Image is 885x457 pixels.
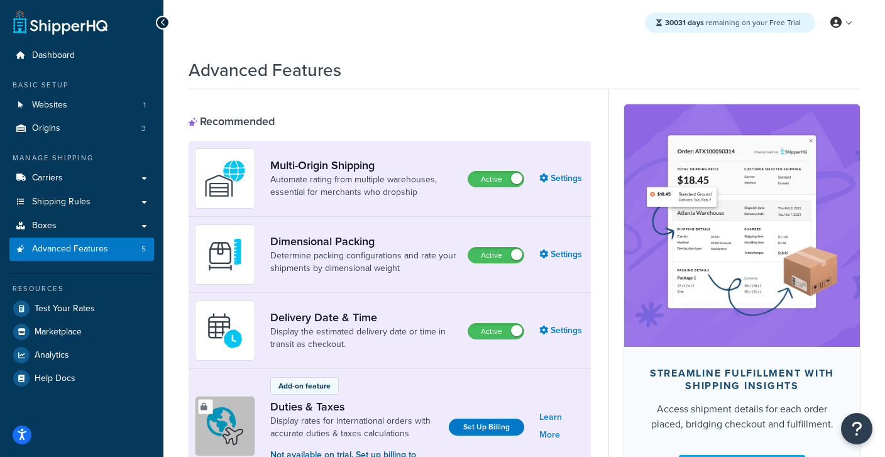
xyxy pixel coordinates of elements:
[468,172,524,187] label: Active
[665,17,704,28] strong: 30031 days
[32,50,75,61] span: Dashboard
[203,157,247,201] img: WatD5o0RtDAAAAAElFTkSuQmCC
[35,373,75,384] span: Help Docs
[32,244,108,255] span: Advanced Features
[270,250,458,275] a: Determine packing configurations and rate your shipments by dimensional weight
[9,344,154,366] a: Analytics
[32,123,60,134] span: Origins
[9,94,154,117] li: Websites
[203,309,247,353] img: gfkeb5ejjkALwAAAABJRU5ErkJggg==
[644,402,840,432] div: Access shipment details for each order placed, bridging checkout and fulfillment.
[32,100,67,111] span: Websites
[539,170,585,187] a: Settings
[9,238,154,261] li: Advanced Features
[32,221,57,231] span: Boxes
[539,409,585,444] a: Learn More
[270,234,458,248] a: Dimensional Packing
[270,173,458,199] a: Automate rating from multiple warehouses, essential for merchants who dropship
[141,123,146,134] span: 3
[9,44,154,67] a: Dashboard
[270,326,458,351] a: Display the estimated delivery date or time in transit as checkout.
[468,248,524,263] label: Active
[32,197,91,207] span: Shipping Rules
[270,400,439,414] a: Duties & Taxes
[9,94,154,117] a: Websites1
[35,304,95,314] span: Test Your Rates
[9,214,154,238] a: Boxes
[9,321,154,343] a: Marketplace
[278,380,331,392] p: Add-on feature
[189,58,341,82] h1: Advanced Features
[9,297,154,320] a: Test Your Rates
[539,322,585,339] a: Settings
[9,238,154,261] a: Advanced Features5
[449,419,524,436] a: Set Up Billing
[270,158,458,172] a: Multi-Origin Shipping
[665,17,801,28] span: remaining on your Free Trial
[9,153,154,163] div: Manage Shipping
[9,367,154,390] a: Help Docs
[35,350,69,361] span: Analytics
[643,123,841,328] img: feature-image-si-e24932ea9b9fcd0ff835db86be1ff8d589347e8876e1638d903ea230a36726be.png
[9,167,154,190] a: Carriers
[203,233,247,277] img: DTVBYsAAAAAASUVORK5CYII=
[9,117,154,140] li: Origins
[9,190,154,214] a: Shipping Rules
[270,415,439,440] a: Display rates for international orders with accurate duties & taxes calculations
[270,311,458,324] a: Delivery Date & Time
[141,244,146,255] span: 5
[9,284,154,294] div: Resources
[189,114,275,128] div: Recommended
[32,173,63,184] span: Carriers
[468,324,524,339] label: Active
[644,367,840,392] div: Streamline Fulfillment with Shipping Insights
[35,327,82,338] span: Marketplace
[143,100,146,111] span: 1
[841,413,872,444] button: Open Resource Center
[539,246,585,263] a: Settings
[9,80,154,91] div: Basic Setup
[9,117,154,140] a: Origins3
